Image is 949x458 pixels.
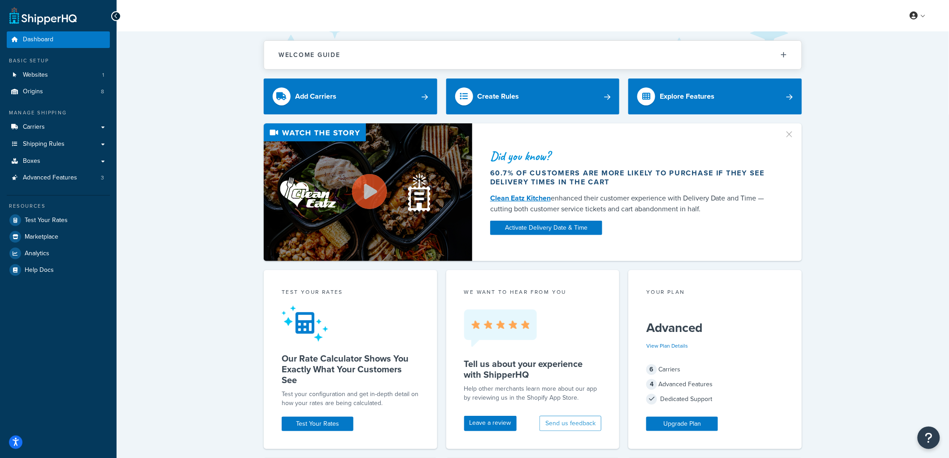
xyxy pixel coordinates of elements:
div: Create Rules [478,90,519,103]
h5: Our Rate Calculator Shows You Exactly What Your Customers See [282,353,419,385]
a: Shipping Rules [7,136,110,153]
span: Boxes [23,157,40,165]
button: Open Resource Center [918,427,940,449]
span: Websites [23,71,48,79]
span: Dashboard [23,36,53,44]
a: Dashboard [7,31,110,48]
a: Create Rules [446,79,620,114]
div: Test your configuration and get in-depth detail on how your rates are being calculated. [282,390,419,408]
div: Manage Shipping [7,109,110,117]
span: Carriers [23,123,45,131]
a: Websites1 [7,67,110,83]
a: Clean Eatz Kitchen [490,193,551,203]
span: Advanced Features [23,174,77,182]
div: Add Carriers [295,90,336,103]
span: 8 [101,88,104,96]
a: Analytics [7,245,110,262]
div: 60.7% of customers are more likely to purchase if they see delivery times in the cart [490,169,774,187]
h5: Tell us about your experience with ShipperHQ [464,358,602,380]
span: 3 [101,174,104,182]
img: Video thumbnail [264,123,472,261]
div: Carriers [646,363,784,376]
a: Test Your Rates [282,417,353,431]
span: Analytics [25,250,49,257]
div: enhanced their customer experience with Delivery Date and Time — cutting both customer service ti... [490,193,774,214]
div: Resources [7,202,110,210]
a: Add Carriers [264,79,437,114]
span: 4 [646,379,657,390]
a: Carriers [7,119,110,135]
div: Advanced Features [646,378,784,391]
a: Upgrade Plan [646,417,718,431]
p: Help other merchants learn more about our app by reviewing us in the Shopify App Store. [464,384,602,402]
button: Welcome Guide [264,41,801,69]
h2: Welcome Guide [279,52,340,58]
li: Origins [7,83,110,100]
span: Shipping Rules [23,140,65,148]
li: Websites [7,67,110,83]
div: Dedicated Support [646,393,784,406]
button: Send us feedback [540,416,601,431]
div: Test your rates [282,288,419,298]
span: 6 [646,364,657,375]
a: Advanced Features3 [7,170,110,186]
a: View Plan Details [646,342,688,350]
a: Help Docs [7,262,110,278]
div: Basic Setup [7,57,110,65]
div: Explore Features [660,90,714,103]
span: Marketplace [25,233,58,241]
a: Activate Delivery Date & Time [490,221,602,235]
a: Explore Features [628,79,802,114]
div: Did you know? [490,150,774,162]
span: Test Your Rates [25,217,68,224]
span: 1 [102,71,104,79]
p: we want to hear from you [464,288,602,296]
a: Leave a review [464,416,517,431]
a: Marketplace [7,229,110,245]
a: Test Your Rates [7,212,110,228]
div: Your Plan [646,288,784,298]
a: Boxes [7,153,110,170]
a: Origins8 [7,83,110,100]
span: Origins [23,88,43,96]
span: Help Docs [25,266,54,274]
li: Advanced Features [7,170,110,186]
h5: Advanced [646,321,784,335]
